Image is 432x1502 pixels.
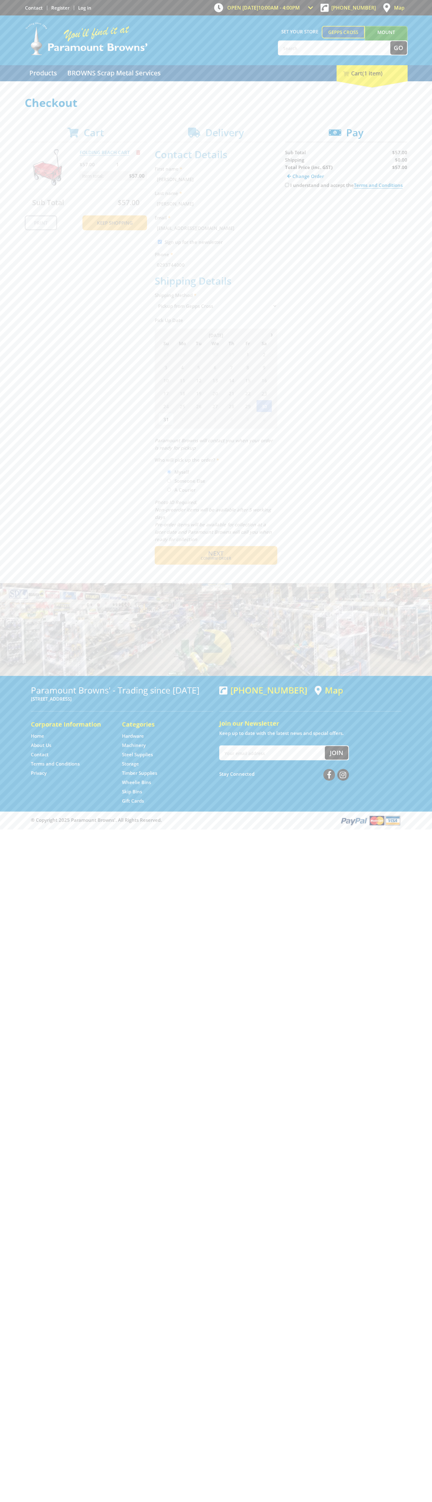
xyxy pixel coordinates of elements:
a: Go to the About Us page [31,742,51,749]
a: Go to the Steel Supplies page [122,751,153,758]
h1: Checkout [25,97,408,109]
span: OPEN [DATE] [227,4,300,11]
a: Go to the Timber Supplies page [122,770,157,776]
a: Gepps Cross [322,26,365,38]
a: Go to the Contact page [25,5,43,11]
a: Go to the Contact page [31,751,48,758]
h5: Categories [122,720,201,729]
button: Go [390,41,407,55]
a: Go to the Hardware page [122,733,144,739]
a: Go to the Privacy page [31,770,47,776]
h5: Corporate Information [31,720,110,729]
a: View a map of Gepps Cross location [315,685,343,695]
button: Join [325,746,348,760]
div: Cart [337,65,408,81]
a: Go to the Machinery page [122,742,146,749]
a: Go to the Wheelie Bins page [122,779,151,786]
a: Change Order [285,171,326,181]
p: [STREET_ADDRESS] [31,695,213,702]
input: Your email address [220,746,325,760]
span: $57.00 [392,149,407,155]
a: Go to the BROWNS Scrap Metal Services page [63,65,165,81]
a: Log in [78,5,91,11]
strong: Total Price (inc. GST) [285,164,333,170]
input: Please accept the terms and conditions. [285,183,289,187]
a: Go to the Products page [25,65,61,81]
a: Go to the Storage page [122,761,139,767]
span: Sub Total [285,149,306,155]
img: PayPal, Mastercard, Visa accepted [340,815,401,826]
a: Go to the Skip Bins page [122,788,142,795]
span: 10:00am - 4:00pm [258,4,300,11]
div: [PHONE_NUMBER] [219,685,307,695]
strong: $57.00 [392,164,407,170]
input: Search [279,41,390,55]
div: ® Copyright 2025 Paramount Browns'. All Rights Reserved. [25,815,408,826]
a: Terms and Conditions [354,182,403,189]
h3: Paramount Browns' - Trading since [DATE] [31,685,213,695]
a: Go to the registration page [51,5,69,11]
span: Set your store [278,26,322,37]
span: $0.00 [395,157,407,163]
span: Pay [346,126,363,139]
span: (1 item) [362,70,383,77]
h5: Join our Newsletter [219,719,401,728]
span: Change Order [292,173,324,179]
img: Paramount Browns' [25,22,148,56]
span: Shipping [285,157,304,163]
a: Mount [PERSON_NAME] [365,26,408,49]
a: Go to the Terms and Conditions page [31,761,80,767]
div: Stay Connected [219,766,349,781]
a: Go to the Gift Cards page [122,798,144,804]
label: I understand and accept the [290,182,403,189]
p: Keep up to date with the latest news and special offers. [219,729,401,737]
a: Go to the Home page [31,733,44,739]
